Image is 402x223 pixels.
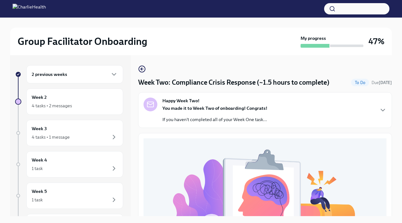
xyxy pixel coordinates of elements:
span: To Do [351,80,369,85]
h3: 47% [368,36,384,47]
a: Week 34 tasks • 1 message [15,120,123,146]
strong: My progress [301,35,326,41]
span: Due [372,80,392,85]
span: September 22nd, 2025 09:00 [372,80,392,86]
a: Week 41 task [15,151,123,178]
h6: 2 previous weeks [32,71,67,78]
div: 4 tasks • 1 message [32,134,70,140]
h6: Week 5 [32,188,47,195]
p: If you haven't completed all of your Week One task... [162,116,267,123]
h2: Group Facilitator Onboarding [18,35,147,48]
strong: Happy Week Two! [162,98,199,104]
h6: Week 4 [32,157,47,163]
div: 1 task [32,165,43,172]
strong: [DATE] [379,80,392,85]
h6: Week 2 [32,94,47,101]
a: Week 24 tasks • 2 messages [15,88,123,115]
h4: Week Two: Compliance Crisis Response (~1.5 hours to complete) [138,78,329,87]
div: 1 task [32,197,43,203]
div: 2 previous weeks [26,65,123,83]
a: Week 51 task [15,183,123,209]
img: CharlieHealth [13,4,46,14]
div: 4 tasks • 2 messages [32,103,72,109]
strong: You made it to Week Two of onboarding! Congrats! [162,105,267,111]
h6: Week 3 [32,125,47,132]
